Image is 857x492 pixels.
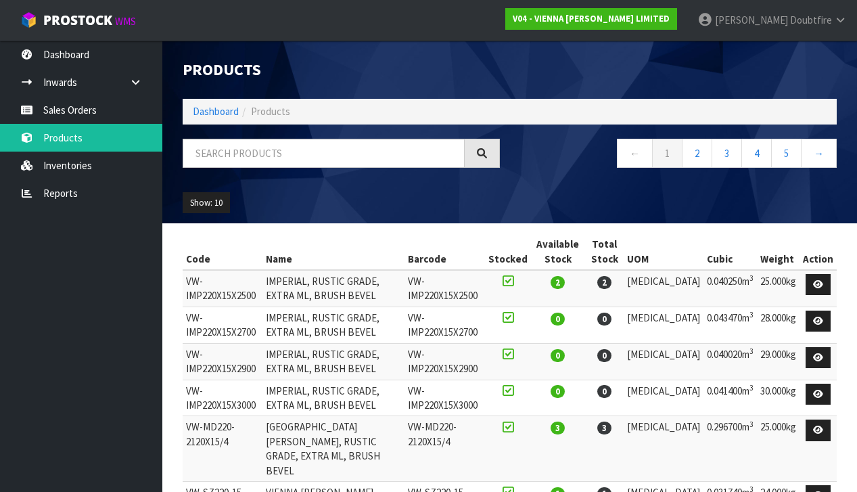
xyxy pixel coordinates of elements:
[757,233,800,270] th: Weight
[757,270,800,307] td: 25.000kg
[404,233,484,270] th: Barcode
[585,233,624,270] th: Total Stock
[624,380,703,416] td: [MEDICAL_DATA]
[749,346,754,356] sup: 3
[749,383,754,393] sup: 3
[262,343,404,380] td: IMPERIAL, RUSTIC GRADE, EXTRA ML, BRUSH BEVEL
[551,313,565,326] span: 0
[741,139,772,168] a: 4
[617,139,653,168] a: ←
[703,380,757,416] td: 0.041400m
[183,233,262,270] th: Code
[183,416,262,482] td: VW-MD220-2120X15/4
[262,416,404,482] td: [GEOGRAPHIC_DATA][PERSON_NAME], RUSTIC GRADE, EXTRA ML, BRUSH BEVEL
[703,233,757,270] th: Cubic
[183,380,262,416] td: VW-IMP220X15X3000
[597,313,611,326] span: 0
[703,307,757,343] td: 0.043470m
[749,310,754,319] sup: 3
[551,385,565,398] span: 0
[757,380,800,416] td: 30.000kg
[749,273,754,283] sup: 3
[551,276,565,289] span: 2
[652,139,682,168] a: 1
[404,416,484,482] td: VW-MD220-2120X15/4
[624,307,703,343] td: [MEDICAL_DATA]
[183,343,262,380] td: VW-IMP220X15X2900
[800,233,837,270] th: Action
[703,416,757,482] td: 0.296700m
[597,349,611,362] span: 0
[531,233,585,270] th: Available Stock
[790,14,832,26] span: Doubtfire
[682,139,712,168] a: 2
[251,105,290,118] span: Products
[183,307,262,343] td: VW-IMP220X15X2700
[404,270,484,307] td: VW-IMP220X15X2500
[262,233,404,270] th: Name
[757,343,800,380] td: 29.000kg
[262,380,404,416] td: IMPERIAL, RUSTIC GRADE, EXTRA ML, BRUSH BEVEL
[757,307,800,343] td: 28.000kg
[712,139,742,168] a: 3
[624,270,703,307] td: [MEDICAL_DATA]
[703,343,757,380] td: 0.040020m
[597,422,611,434] span: 3
[183,139,465,168] input: Search products
[262,307,404,343] td: IMPERIAL, RUSTIC GRADE, EXTRA ML, BRUSH BEVEL
[624,233,703,270] th: UOM
[715,14,788,26] span: [PERSON_NAME]
[183,270,262,307] td: VW-IMP220X15X2500
[597,385,611,398] span: 0
[771,139,802,168] a: 5
[183,192,230,214] button: Show: 10
[115,15,136,28] small: WMS
[183,61,500,79] h1: Products
[262,270,404,307] td: IMPERIAL, RUSTIC GRADE, EXTRA ML, BRUSH BEVEL
[520,139,837,172] nav: Page navigation
[513,13,670,24] strong: V04 - VIENNA [PERSON_NAME] LIMITED
[20,12,37,28] img: cube-alt.png
[551,349,565,362] span: 0
[597,276,611,289] span: 2
[404,343,484,380] td: VW-IMP220X15X2900
[551,422,565,434] span: 3
[703,270,757,307] td: 0.040250m
[404,380,484,416] td: VW-IMP220X15X3000
[193,105,239,118] a: Dashboard
[624,343,703,380] td: [MEDICAL_DATA]
[757,416,800,482] td: 25.000kg
[801,139,837,168] a: →
[624,416,703,482] td: [MEDICAL_DATA]
[43,12,112,29] span: ProStock
[749,420,754,429] sup: 3
[485,233,531,270] th: Stocked
[404,307,484,343] td: VW-IMP220X15X2700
